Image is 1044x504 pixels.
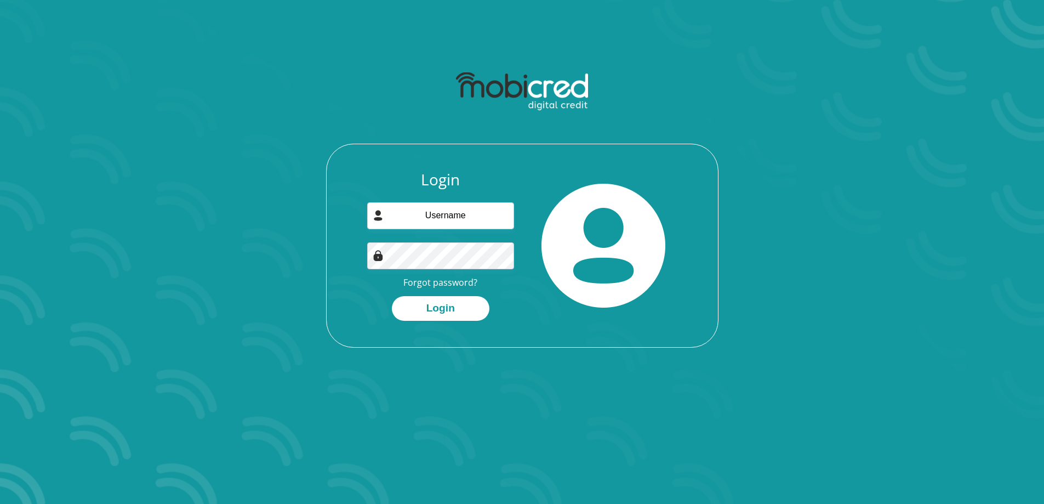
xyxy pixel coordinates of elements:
[392,296,489,321] button: Login
[456,72,588,111] img: mobicred logo
[373,210,384,221] img: user-icon image
[403,276,477,288] a: Forgot password?
[367,171,514,189] h3: Login
[373,250,384,261] img: Image
[367,202,514,229] input: Username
